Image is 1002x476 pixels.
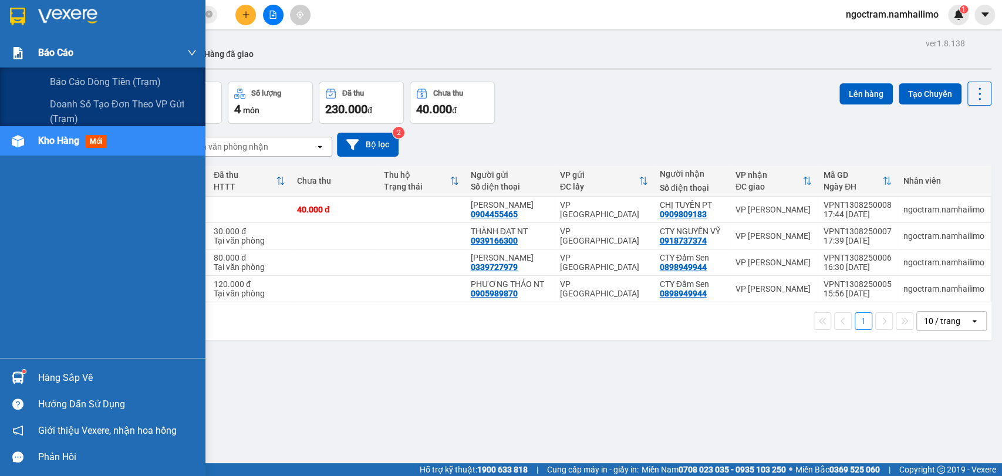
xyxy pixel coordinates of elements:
[85,135,107,148] span: mới
[471,182,548,191] div: Số điện thoại
[903,258,984,267] div: ngoctram.namhailimo
[214,236,285,245] div: Tại văn phòng
[81,63,156,89] li: VP VP [PERSON_NAME]
[290,5,311,25] button: aim
[855,312,872,330] button: 1
[471,262,518,272] div: 0339727979
[660,169,724,178] div: Người nhận
[560,253,648,272] div: VP [GEOGRAPHIC_DATA]
[38,448,197,466] div: Phản hồi
[228,82,313,124] button: Số lượng4món
[12,399,23,410] span: question-circle
[903,284,984,293] div: ngoctram.namhailimo
[924,315,960,327] div: 10 / trang
[547,463,639,476] span: Cung cấp máy in - giấy in:
[10,8,25,25] img: logo-vxr
[660,227,724,236] div: CTY NGUYÊN VỸ
[471,200,548,210] div: HÙNG HUYỀN
[560,182,639,191] div: ĐC lấy
[319,82,404,124] button: Đã thu230.000đ
[736,170,802,180] div: VP nhận
[297,176,372,185] div: Chưa thu
[560,279,648,298] div: VP [GEOGRAPHIC_DATA]
[660,183,724,193] div: Số điện thoại
[730,166,818,197] th: Toggle SortBy
[208,166,291,197] th: Toggle SortBy
[214,227,285,236] div: 30.000 đ
[961,5,966,13] span: 1
[660,236,707,245] div: 0918737374
[393,127,404,139] sup: 2
[903,205,984,214] div: ngoctram.namhailimo
[205,9,212,21] span: close-circle
[903,176,984,185] div: Nhân viên
[926,37,965,50] div: ver 1.8.138
[554,166,654,197] th: Toggle SortBy
[12,47,24,59] img: solution-icon
[839,83,893,104] button: Lên hàng
[337,133,399,157] button: Bộ lọc
[242,11,250,19] span: plus
[471,170,548,180] div: Người gửi
[824,253,892,262] div: VPNT1308250006
[903,231,984,241] div: ngoctram.namhailimo
[50,97,197,126] span: Doanh số tạo đơn theo VP gửi (trạm)
[818,166,898,197] th: Toggle SortBy
[410,82,495,124] button: Chưa thu40.000đ
[384,182,450,191] div: Trạng thái
[6,6,47,47] img: logo.jpg
[263,5,284,25] button: file-add
[214,170,276,180] div: Đã thu
[736,182,802,191] div: ĐC giao
[471,236,518,245] div: 0939166300
[297,205,372,214] div: 40.000 đ
[953,9,964,20] img: icon-new-feature
[537,463,538,476] span: |
[795,463,880,476] span: Miền Bắc
[433,89,463,97] div: Chưa thu
[12,135,24,147] img: warehouse-icon
[824,236,892,245] div: 17:39 [DATE]
[970,316,979,326] svg: open
[899,83,961,104] button: Tạo Chuyến
[824,279,892,289] div: VPNT1308250005
[420,463,528,476] span: Hỗ trợ kỹ thuật:
[214,289,285,298] div: Tại văn phòng
[960,5,968,13] sup: 1
[824,289,892,298] div: 15:56 [DATE]
[384,170,450,180] div: Thu hộ
[367,106,372,115] span: đ
[195,40,263,68] button: Hàng đã giao
[22,370,26,373] sup: 1
[560,200,648,219] div: VP [GEOGRAPHIC_DATA]
[452,106,457,115] span: đ
[214,182,276,191] div: HTTT
[187,141,268,153] div: Chọn văn phòng nhận
[824,262,892,272] div: 16:30 [DATE]
[205,11,212,18] span: close-circle
[824,170,882,180] div: Mã GD
[660,279,724,289] div: CTY Đầm Sen
[477,465,528,474] strong: 1900 633 818
[38,423,177,438] span: Giới thiệu Vexere, nhận hoa hồng
[824,210,892,219] div: 17:44 [DATE]
[12,451,23,463] span: message
[12,372,24,384] img: warehouse-icon
[660,262,707,272] div: 0898949944
[471,210,518,219] div: 0904455465
[660,253,724,262] div: CTY Đầm Sen
[187,48,197,58] span: down
[38,369,197,387] div: Hàng sắp về
[6,63,81,102] li: VP VP [GEOGRAPHIC_DATA]
[679,465,786,474] strong: 0708 023 035 - 0935 103 250
[6,6,170,50] li: Nam Hải Limousine
[296,11,304,19] span: aim
[251,89,281,97] div: Số lượng
[315,142,325,151] svg: open
[660,210,707,219] div: 0909809183
[214,279,285,289] div: 120.000 đ
[829,465,880,474] strong: 0369 525 060
[736,284,812,293] div: VP [PERSON_NAME]
[342,89,364,97] div: Đã thu
[736,258,812,267] div: VP [PERSON_NAME]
